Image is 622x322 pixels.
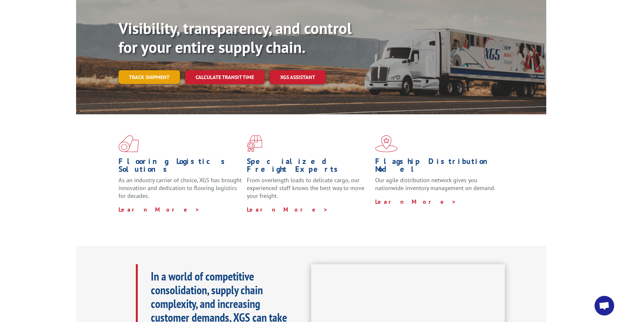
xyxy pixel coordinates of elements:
[270,70,326,84] a: XGS ASSISTANT
[375,135,398,152] img: xgs-icon-flagship-distribution-model-red
[119,18,352,57] b: Visibility, transparency, and control for your entire supply chain.
[119,70,180,84] a: Track shipment
[247,206,328,213] a: Learn More >
[375,157,499,176] h1: Flagship Distribution Model
[247,157,370,176] h1: Specialized Freight Experts
[375,198,456,205] a: Learn More >
[185,70,264,84] a: Calculate transit time
[119,176,242,200] span: As an industry carrier of choice, XGS has brought innovation and dedication to flooring logistics...
[375,176,495,192] span: Our agile distribution network gives you nationwide inventory management on demand.
[247,135,262,152] img: xgs-icon-focused-on-flooring-red
[119,135,139,152] img: xgs-icon-total-supply-chain-intelligence-red
[595,296,614,315] div: Open chat
[119,206,200,213] a: Learn More >
[119,157,242,176] h1: Flooring Logistics Solutions
[247,176,370,205] p: From overlength loads to delicate cargo, our experienced staff knows the best way to move your fr...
